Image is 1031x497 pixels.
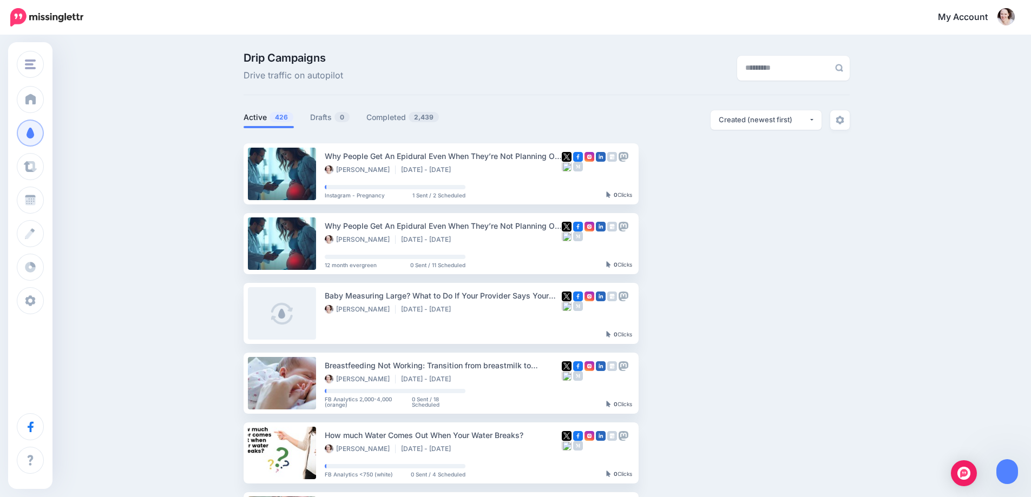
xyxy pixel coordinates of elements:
[401,165,456,174] li: [DATE] - [DATE]
[562,222,572,231] img: twitter-square.png
[366,111,439,124] a: Completed2,439
[401,235,456,244] li: [DATE] - [DATE]
[562,152,572,162] img: twitter-square.png
[607,361,617,371] img: google_business-grey-square.png
[614,401,618,407] b: 0
[619,431,628,441] img: mastodon-grey-square.png
[614,261,618,268] b: 0
[711,110,822,130] button: Created (newest first)
[619,361,628,371] img: mastodon-grey-square.png
[562,361,572,371] img: twitter-square.png
[596,152,606,162] img: linkedin-square.png
[573,231,583,241] img: medium-grey-square.png
[562,431,572,441] img: twitter-square.png
[606,261,611,268] img: pointer-grey-darker.png
[244,69,343,83] span: Drive traffic on autopilot
[325,375,396,383] li: [PERSON_NAME]
[836,116,844,124] img: settings-grey.png
[562,291,572,301] img: twitter-square.png
[573,441,583,450] img: medium-grey-square.png
[835,64,843,72] img: search-grey-6.png
[410,262,465,268] span: 0 Sent / 11 Scheduled
[325,220,562,232] div: Why People Get An Epidural Even When They’re Not Planning On It
[596,291,606,301] img: linkedin-square.png
[10,8,83,26] img: Missinglettr
[573,371,583,381] img: medium-grey-square.png
[596,431,606,441] img: linkedin-square.png
[585,291,594,301] img: instagram-square.png
[619,152,628,162] img: mastodon-grey-square.png
[325,429,562,441] div: How much Water Comes Out When Your Water Breaks?
[606,471,632,478] div: Clicks
[606,471,611,477] img: pointer-grey-darker.png
[607,222,617,231] img: google_business-grey-square.png
[412,193,465,198] span: 1 Sent / 2 Scheduled
[325,289,562,302] div: Baby Measuring Large? What to Do If Your Provider Says Your Baby Is Big - YouTube
[719,115,809,125] div: Created (newest first)
[562,162,572,171] img: bluesky-grey-square.png
[244,111,294,124] a: Active426
[614,471,618,477] b: 0
[25,59,36,69] img: menu.png
[562,301,572,311] img: bluesky-grey-square.png
[619,222,628,231] img: mastodon-grey-square.png
[562,441,572,450] img: bluesky-grey-square.png
[606,192,632,198] div: Clicks
[596,222,606,231] img: linkedin-square.png
[411,472,465,477] span: 0 Sent / 4 Scheduled
[614,331,618,337] b: 0
[606,262,632,268] div: Clicks
[927,4,1015,31] a: My Account
[607,431,617,441] img: google_business-grey-square.png
[606,331,611,337] img: pointer-grey-darker.png
[325,235,396,244] li: [PERSON_NAME]
[325,445,396,453] li: [PERSON_NAME]
[585,152,594,162] img: instagram-square.png
[409,112,439,122] span: 2,439
[401,305,456,314] li: [DATE] - [DATE]
[951,460,977,486] div: Open Intercom Messenger
[606,401,611,407] img: pointer-grey-darker.png
[596,361,606,371] img: linkedin-square.png
[573,162,583,171] img: medium-grey-square.png
[334,112,350,122] span: 0
[606,191,611,198] img: pointer-grey-darker.png
[573,431,583,441] img: facebook-square.png
[585,361,594,371] img: instagram-square.png
[585,431,594,441] img: instagram-square.png
[562,371,572,381] img: bluesky-grey-square.png
[325,359,562,372] div: Breastfeeding Not Working: Transition from breastmilk to formula?
[619,291,628,301] img: mastodon-grey-square.png
[244,52,343,63] span: Drip Campaigns
[325,165,396,174] li: [PERSON_NAME]
[412,396,465,407] span: 0 Sent / 18 Scheduled
[325,396,412,407] span: FB Analytics 2,000-4,000 (orange)
[585,222,594,231] img: instagram-square.png
[401,375,456,383] li: [DATE] - [DATE]
[270,112,293,122] span: 426
[310,111,350,124] a: Drafts0
[325,472,393,477] span: FB Analytics <750 (white)
[573,222,583,231] img: facebook-square.png
[325,262,377,268] span: 12 month evergreen
[573,301,583,311] img: medium-grey-square.png
[607,291,617,301] img: google_business-grey-square.png
[325,150,562,162] div: Why People Get An Epidural Even When They’re Not Planning On It
[573,291,583,301] img: facebook-square.png
[606,401,632,408] div: Clicks
[325,305,396,314] li: [PERSON_NAME]
[562,231,572,241] img: bluesky-grey-square.png
[606,332,632,338] div: Clicks
[573,152,583,162] img: facebook-square.png
[573,361,583,371] img: facebook-square.png
[607,152,617,162] img: google_business-grey-square.png
[325,193,385,198] span: Instagram - Pregnancy
[614,191,618,198] b: 0
[401,445,456,453] li: [DATE] - [DATE]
